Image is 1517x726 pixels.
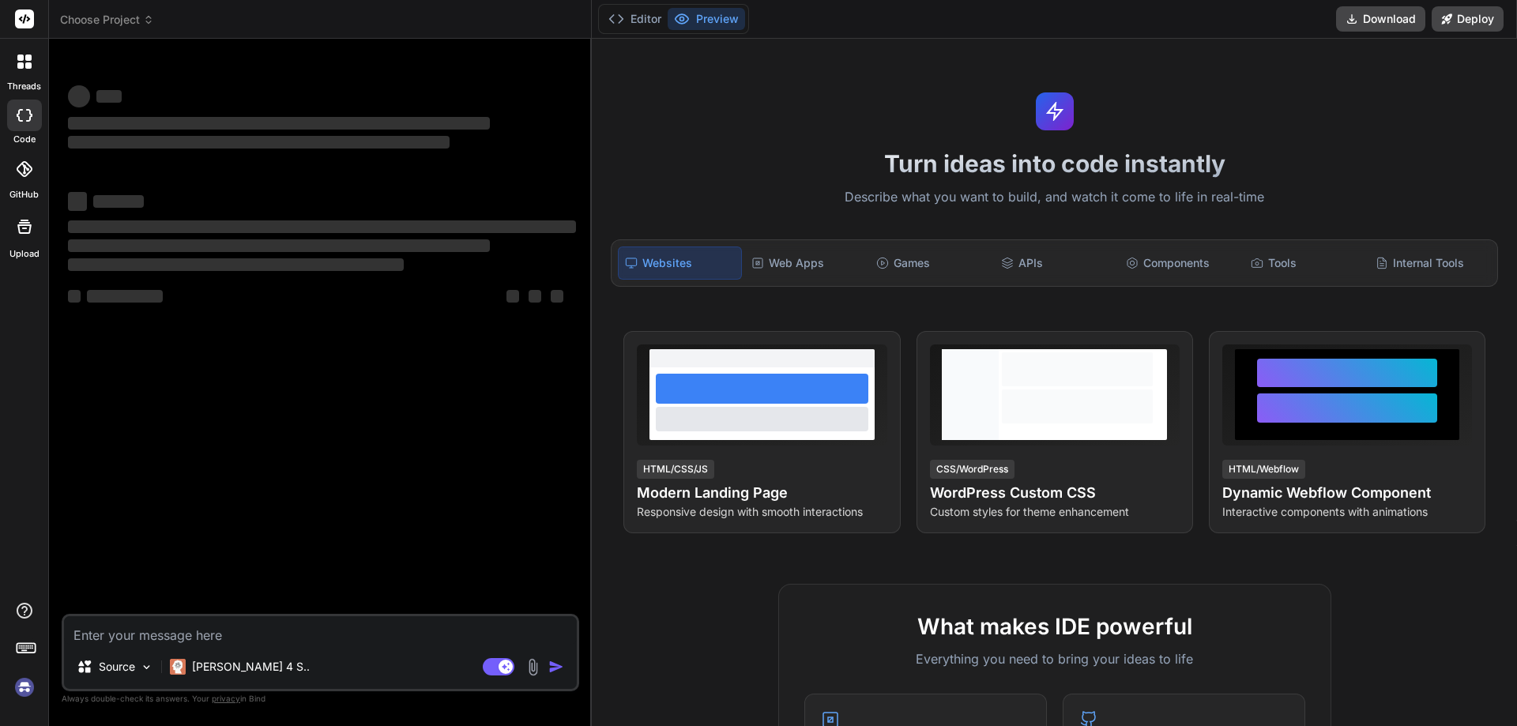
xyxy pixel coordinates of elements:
img: Pick Models [140,660,153,674]
div: Tools [1244,246,1366,280]
p: Describe what you want to build, and watch it come to life in real-time [601,187,1508,208]
button: Download [1336,6,1425,32]
p: Always double-check its answers. Your in Bind [62,691,579,706]
div: HTML/Webflow [1222,460,1305,479]
span: ‌ [68,136,450,149]
span: Choose Project [60,12,154,28]
span: ‌ [68,239,490,252]
span: ‌ [68,258,404,271]
p: Responsive design with smooth interactions [637,504,886,520]
span: ‌ [68,290,81,303]
button: Editor [602,8,668,30]
div: Internal Tools [1369,246,1491,280]
span: ‌ [551,290,563,303]
span: ‌ [506,290,519,303]
span: ‌ [68,192,87,211]
h4: Modern Landing Page [637,482,886,504]
div: Components [1120,246,1241,280]
label: code [13,133,36,146]
span: ‌ [68,85,90,107]
span: privacy [212,694,240,703]
p: Everything you need to bring your ideas to life [804,649,1305,668]
span: View Prompt [1105,344,1173,360]
p: Custom styles for theme enhancement [930,504,1180,520]
div: Websites [618,246,741,280]
h1: Turn ideas into code instantly [601,149,1508,178]
img: attachment [524,658,542,676]
p: [PERSON_NAME] 4 S.. [192,659,310,675]
div: CSS/WordPress [930,460,1014,479]
span: ‌ [96,90,122,103]
h4: Dynamic Webflow Component [1222,482,1472,504]
span: View Prompt [1398,344,1466,360]
img: icon [548,659,564,675]
span: ‌ [87,290,163,303]
label: GitHub [9,188,39,201]
h2: What makes IDE powerful [804,610,1305,643]
div: APIs [995,246,1116,280]
span: ‌ [68,117,490,130]
div: Games [870,246,992,280]
label: Upload [9,247,40,261]
span: ‌ [93,195,144,208]
img: Claude 4 Sonnet [170,659,186,675]
img: signin [11,674,38,701]
p: Source [99,659,135,675]
span: ‌ [68,220,576,233]
div: HTML/CSS/JS [637,460,714,479]
span: View Prompt [813,344,881,360]
label: threads [7,80,41,93]
button: Preview [668,8,745,30]
span: ‌ [529,290,541,303]
button: Deploy [1432,6,1504,32]
h4: WordPress Custom CSS [930,482,1180,504]
div: Web Apps [745,246,867,280]
p: Interactive components with animations [1222,504,1472,520]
